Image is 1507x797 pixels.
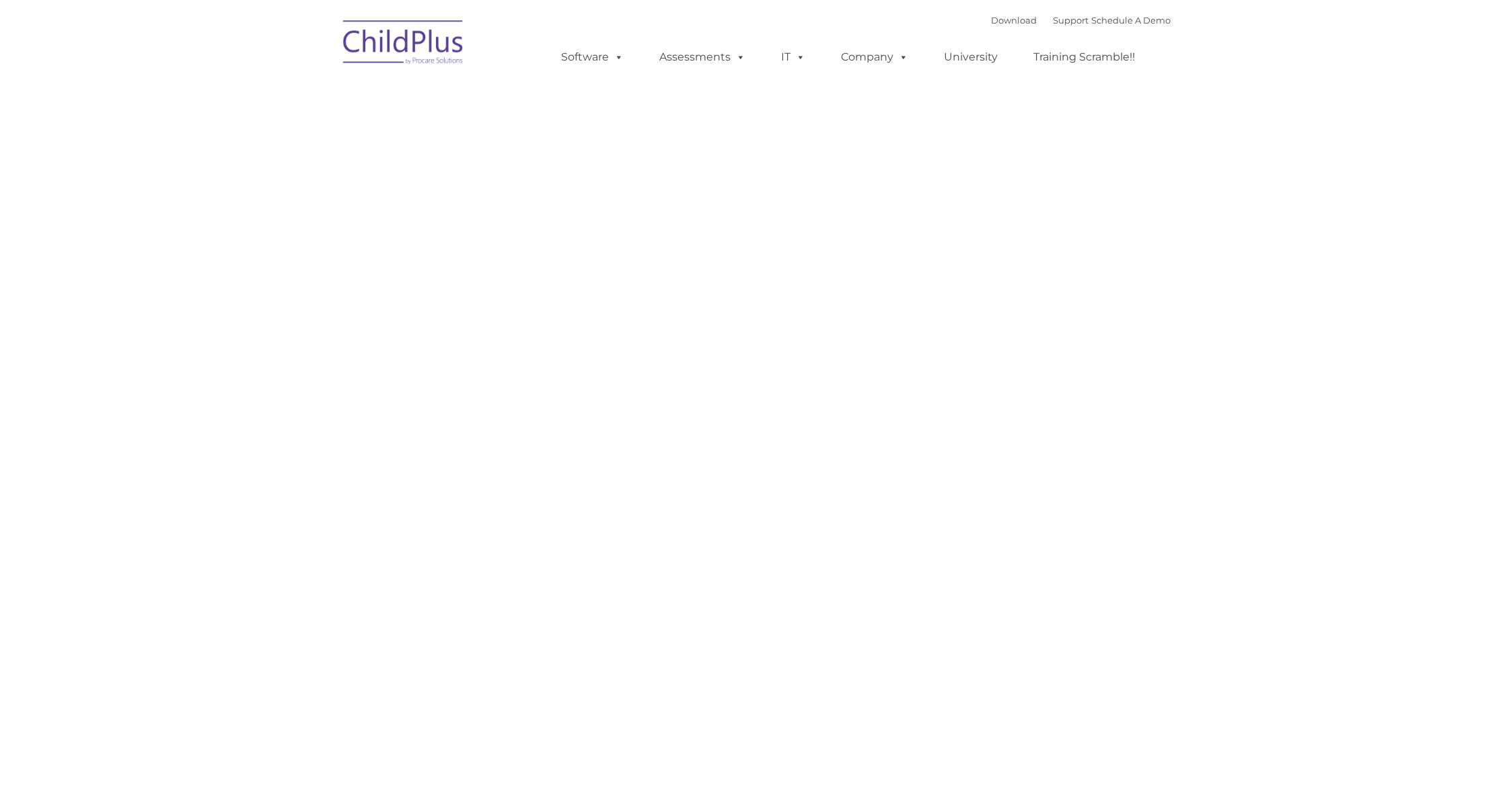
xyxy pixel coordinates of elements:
a: Schedule A Demo [1091,15,1171,26]
img: ChildPlus by Procare Solutions [336,11,471,78]
a: Download [991,15,1037,26]
a: University [930,44,1011,71]
a: Training Scramble!! [1020,44,1148,71]
a: Software [548,44,637,71]
a: Support [1053,15,1089,26]
a: IT [768,44,819,71]
a: Assessments [646,44,759,71]
a: Company [828,44,922,71]
font: | [991,15,1171,26]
